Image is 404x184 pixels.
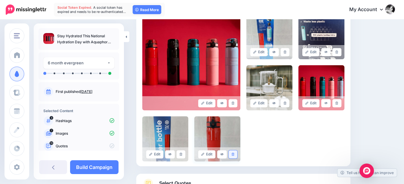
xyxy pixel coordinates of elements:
[57,33,114,45] p: Stay Hydrated This National Hydration Day with Aquaphor City Cool Filter Bottle & Filtration Jugs
[14,33,20,38] img: menu.png
[133,5,161,14] a: Read More
[57,5,126,14] span: A social token has expired and needs to be re-authenticated…
[50,116,53,120] span: 3
[43,33,54,44] img: f632023d3a09ae5e6f8948ab49817bde_thumb.jpg
[338,169,397,177] a: Tell us how we can improve
[298,65,344,110] img: 4d119cd4168c9c8064df690b10980164_large.jpg
[43,109,114,113] h4: Selected Content
[359,164,374,178] div: Open Intercom Messenger
[6,5,46,15] img: Missinglettr
[57,5,92,10] span: Social Token Expired.
[80,89,92,94] a: [DATE]
[56,118,114,124] p: Hashtags
[194,116,240,161] img: d8aca40ca04555be7ecb8ff8ac21a2e8_large.jpg
[198,99,215,107] a: Edit
[48,60,107,66] div: 6 month evergreen
[146,150,163,158] a: Edit
[246,14,292,59] img: 874f1ada0c9982c3871c4f39052cb445_large.jpg
[142,14,240,110] img: f632023d3a09ae5e6f8948ab49817bde_large.jpg
[43,57,114,69] button: 6 month evergreen
[302,48,319,56] a: Edit
[198,150,215,158] a: Edit
[250,99,267,107] a: Edit
[246,65,292,110] img: 18af39cca1d2c99ff1d33c84000cda54_large.jpg
[56,131,114,136] p: Images
[50,141,53,145] span: 13
[343,2,395,17] a: My Account
[56,89,114,94] p: First published
[250,48,267,56] a: Edit
[302,99,319,107] a: Edit
[56,143,114,149] p: Quotes
[50,129,53,132] span: 7
[142,116,188,161] img: 5f21c83aa54765d5844f357145d9f54e_large.jpg
[298,14,344,59] img: 60207e3ce174a156f601da05dc36831f_large.jpg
